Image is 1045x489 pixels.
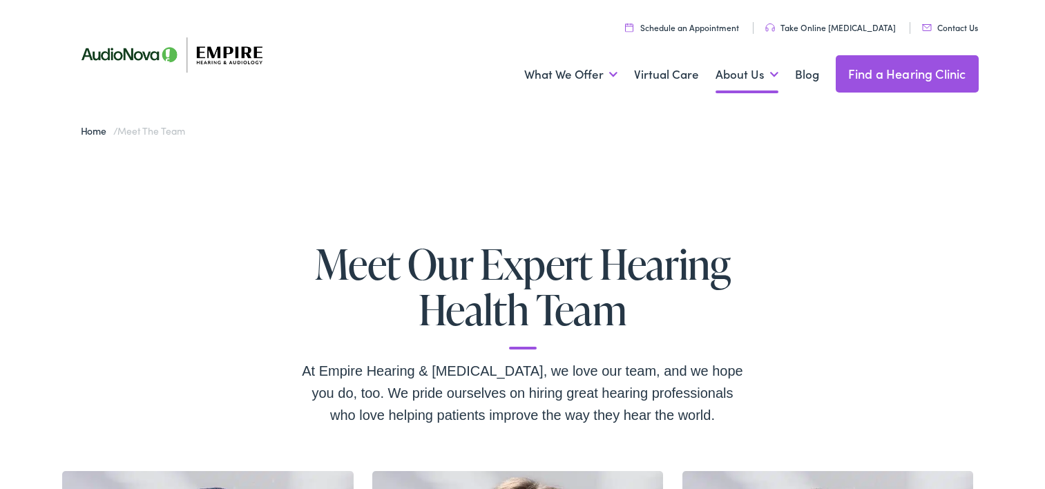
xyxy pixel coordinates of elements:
[302,241,744,349] h1: Meet Our Expert Hearing Health Team
[302,360,744,426] div: At Empire Hearing & [MEDICAL_DATA], we love our team, and we hope you do, too. We pride ourselves...
[765,21,896,33] a: Take Online [MEDICAL_DATA]
[922,24,932,31] img: utility icon
[81,124,185,137] span: /
[81,124,113,137] a: Home
[524,49,617,100] a: What We Offer
[117,124,184,137] span: Meet the Team
[634,49,699,100] a: Virtual Care
[795,49,819,100] a: Blog
[922,21,978,33] a: Contact Us
[625,23,633,32] img: utility icon
[716,49,778,100] a: About Us
[625,21,739,33] a: Schedule an Appointment
[836,55,979,93] a: Find a Hearing Clinic
[765,23,775,32] img: utility icon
